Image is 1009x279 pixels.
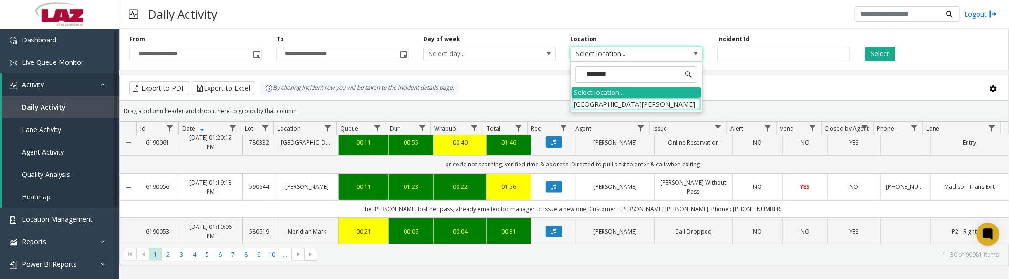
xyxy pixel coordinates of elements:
[986,122,999,134] a: Lane Filter Menu
[214,248,227,261] span: Page 6
[789,227,822,236] a: NO
[582,138,648,147] a: [PERSON_NAME]
[908,122,921,134] a: Phone Filter Menu
[371,122,384,134] a: Queue Filter Menu
[120,122,1009,243] div: Data table
[239,248,252,261] span: Page 8
[249,182,270,191] a: 590644
[850,183,859,191] span: NO
[635,122,647,134] a: Agent Filter Menu
[582,227,648,236] a: [PERSON_NAME]
[833,227,874,236] a: YES
[492,138,525,147] div: 01:46
[140,124,146,133] span: Id
[424,47,529,61] span: Select day...
[142,138,173,147] a: 6190061
[660,178,727,196] a: [PERSON_NAME] Without Pass
[340,124,358,133] span: Queue
[22,80,44,89] span: Activity
[858,122,871,134] a: Closed by Agent Filter Menu
[2,141,119,163] a: Agent Activity
[435,124,457,133] span: Wrapup
[162,248,175,261] span: Page 2
[833,182,874,191] a: NO
[10,82,17,89] img: 'icon'
[850,138,859,146] span: YES
[582,182,648,191] a: [PERSON_NAME]
[439,182,480,191] a: 00:22
[660,227,727,236] a: Call Dropped
[936,227,1003,236] a: P2 - Right Exit
[416,122,428,134] a: Dur Filter Menu
[304,248,317,261] span: Go to the last page
[2,186,119,208] a: Heatmap
[439,138,480,147] a: 00:40
[801,227,810,236] span: NO
[142,182,173,191] a: 6190056
[801,183,810,191] span: YES
[10,59,17,67] img: 'icon'
[712,122,725,134] a: Issue Filter Menu
[850,227,859,236] span: YES
[2,118,119,141] a: Lane Activity
[576,124,592,133] span: Agent
[936,182,1003,191] a: Madison Trans Exit
[395,138,427,147] a: 00:55
[279,248,291,261] span: Page 11
[653,124,667,133] span: Issue
[10,261,17,269] img: 'icon'
[344,182,383,191] a: 00:11
[789,138,822,147] a: NO
[10,37,17,44] img: 'icon'
[439,227,480,236] a: 00:04
[344,227,383,236] div: 00:21
[265,84,273,92] img: infoIcon.svg
[492,227,525,236] a: 00:31
[201,248,214,261] span: Page 5
[120,103,1009,119] div: Drag a column header and drop it here to group by that column
[739,182,777,191] a: NO
[886,182,925,191] a: [PHONE_NUMBER]
[188,248,201,261] span: Page 4
[22,237,46,246] span: Reports
[281,182,333,191] a: [PERSON_NAME]
[185,178,237,196] a: [DATE] 01:19:13 PM
[245,124,254,133] span: Lot
[185,133,237,151] a: [DATE] 01:20:12 PM
[307,250,315,258] span: Go to the last page
[801,138,810,146] span: NO
[281,227,333,236] a: Meridian Mark
[395,182,427,191] a: 01:23
[10,216,17,224] img: 'icon'
[557,122,570,134] a: Rec. Filter Menu
[344,138,383,147] a: 00:11
[531,124,542,133] span: Rec.
[192,81,254,95] button: Export to Excel
[965,9,997,19] a: Logout
[739,138,777,147] a: NO
[22,192,51,201] span: Heatmap
[322,122,334,134] a: Location Filter Menu
[936,138,1003,147] a: Entry
[492,182,525,191] a: 01:56
[572,87,701,98] div: Select location...
[572,98,701,111] li: [GEOGRAPHIC_DATA][PERSON_NAME]
[251,47,261,61] span: Toggle popup
[149,248,162,261] span: Page 1
[129,81,189,95] button: Export to PDF
[22,215,93,224] span: Location Management
[398,47,408,61] span: Toggle popup
[487,124,500,133] span: Total
[175,248,188,261] span: Page 3
[825,124,869,133] span: Closed by Agent
[390,124,400,133] span: Dur
[22,58,83,67] span: Live Queue Monitor
[395,227,427,236] a: 00:06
